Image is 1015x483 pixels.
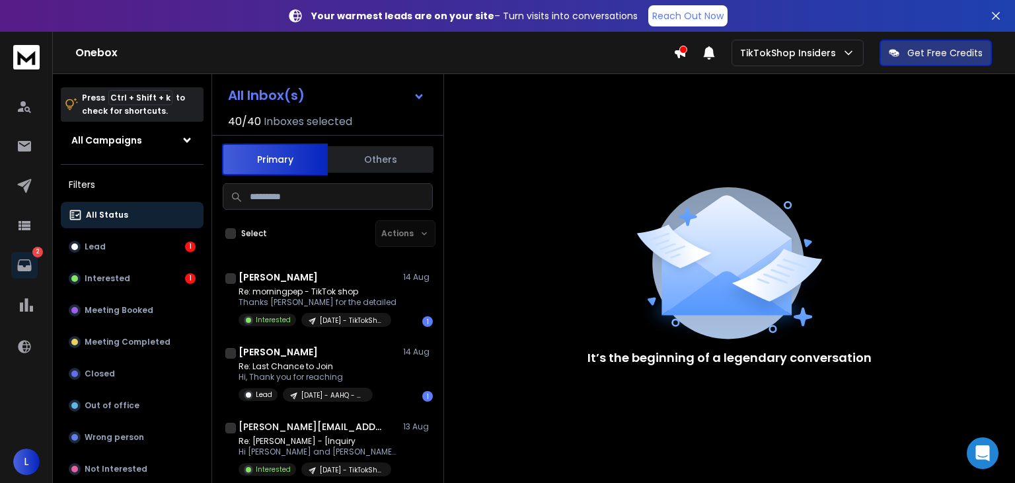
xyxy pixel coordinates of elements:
[71,134,142,147] h1: All Campaigns
[108,90,172,105] span: Ctrl + Shift + k
[652,9,724,22] p: Reach Out Now
[740,46,841,60] p: TikTokShop Insiders
[256,315,291,325] p: Interested
[85,464,147,474] p: Not Interested
[301,390,365,400] p: [DATE] - AAHQ - Affiliate Outreach - Discord Community Invite Campaign
[61,424,204,451] button: Wrong person
[61,127,204,154] button: All Campaigns
[311,9,638,22] p: – Turn visits into conversations
[239,271,318,284] h1: [PERSON_NAME]
[11,252,38,279] a: 2
[185,241,196,252] div: 1
[61,265,204,292] button: Interested1
[85,305,153,316] p: Meeting Booked
[256,390,272,400] p: Lead
[32,247,43,257] p: 2
[311,9,494,22] strong: Your warmest leads are on your site
[13,449,40,475] button: L
[422,316,433,327] div: 1
[85,369,115,379] p: Closed
[228,89,305,102] h1: All Inbox(s)
[239,286,396,297] p: Re: morningpep - TikTok shop
[239,297,396,308] p: Thanks [PERSON_NAME] for the detailed
[85,337,170,347] p: Meeting Completed
[82,91,185,118] p: Press to check for shortcuts.
[256,464,291,474] p: Interested
[587,349,872,367] p: It’s the beginning of a legendary conversation
[61,361,204,387] button: Closed
[239,345,318,359] h1: [PERSON_NAME]
[403,347,433,357] p: 14 Aug
[61,297,204,324] button: Meeting Booked
[328,145,433,174] button: Others
[967,437,998,469] div: Open Intercom Messenger
[85,273,130,284] p: Interested
[61,175,204,194] h3: Filters
[648,5,728,26] a: Reach Out Now
[403,421,433,432] p: 13 Aug
[61,329,204,355] button: Meeting Completed
[86,210,128,220] p: All Status
[239,436,397,447] p: Re: [PERSON_NAME] - [Inquiry
[239,372,373,382] p: Hi, Thank you for reaching
[880,40,992,66] button: Get Free Credits
[228,114,261,130] span: 40 / 40
[320,465,383,475] p: [DATE] - TikTokShopInsiders - B2B - New Leads
[241,228,267,239] label: Select
[61,202,204,228] button: All Status
[85,432,144,443] p: Wrong person
[320,316,383,326] p: [DATE] - TikTokShopInsiders - B2B - New Leads
[75,45,673,61] h1: Onebox
[907,46,983,60] p: Get Free Credits
[264,114,352,130] h3: Inboxes selected
[61,392,204,419] button: Out of office
[85,400,139,411] p: Out of office
[185,273,196,284] div: 1
[239,447,397,457] p: Hi [PERSON_NAME] and [PERSON_NAME], Thank you
[85,241,106,252] p: Lead
[403,272,433,283] p: 14 Aug
[239,420,384,433] h1: [PERSON_NAME][EMAIL_ADDRESS][DOMAIN_NAME]
[217,82,435,109] button: All Inbox(s)
[61,234,204,260] button: Lead1
[222,144,328,175] button: Primary
[422,391,433,402] div: 1
[61,456,204,482] button: Not Interested
[239,361,373,372] p: Re: Last Chance to Join
[13,45,40,69] img: logo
